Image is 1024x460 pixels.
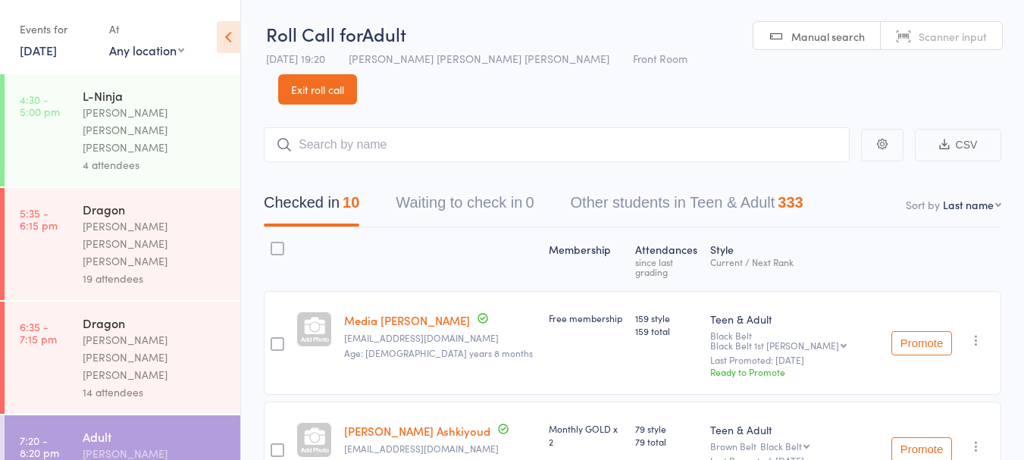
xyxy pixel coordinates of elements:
[5,302,240,414] a: 6:35 -7:15 pmDragon[PERSON_NAME] [PERSON_NAME] [PERSON_NAME]14 attendees
[278,74,357,105] a: Exit roll call
[344,443,537,454] small: ashkiyoud.64@gmail.com
[571,186,803,227] button: Other students in Teen & Adult333
[83,331,227,383] div: [PERSON_NAME] [PERSON_NAME] [PERSON_NAME]
[710,422,879,437] div: Teen & Adult
[349,51,609,66] span: [PERSON_NAME] [PERSON_NAME] [PERSON_NAME]
[344,346,533,359] span: Age: [DEMOGRAPHIC_DATA] years 8 months
[83,383,227,401] div: 14 attendees
[344,333,537,343] small: ashkiyoud.64@gmail.com
[83,217,227,270] div: [PERSON_NAME] [PERSON_NAME] [PERSON_NAME]
[109,17,184,42] div: At
[83,156,227,174] div: 4 attendees
[20,434,59,458] time: 7:20 - 8:20 pm
[915,129,1001,161] button: CSV
[943,197,994,212] div: Last name
[549,311,624,324] div: Free membership
[20,321,57,345] time: 6:35 - 7:15 pm
[396,186,534,227] button: Waiting to check in0
[109,42,184,58] div: Any location
[344,312,470,328] a: Media [PERSON_NAME]
[710,330,879,350] div: Black Belt
[710,257,879,267] div: Current / Next Rank
[710,340,839,350] div: Black Belt 1st [PERSON_NAME]
[264,127,850,162] input: Search by name
[635,422,697,435] span: 79 style
[543,234,630,284] div: Membership
[20,93,60,117] time: 4:30 - 5:00 pm
[704,234,885,284] div: Style
[20,42,57,58] a: [DATE]
[266,51,325,66] span: [DATE] 19:20
[20,17,94,42] div: Events for
[919,29,987,44] span: Scanner input
[83,201,227,217] div: Dragon
[635,435,697,448] span: 79 total
[266,21,362,46] span: Roll Call for
[710,355,879,365] small: Last Promoted: [DATE]
[635,311,697,324] span: 159 style
[343,194,359,211] div: 10
[549,422,624,448] div: Monthly GOLD x 2
[635,257,697,277] div: since last grading
[362,21,406,46] span: Adult
[5,74,240,186] a: 4:30 -5:00 pmL-Ninja[PERSON_NAME] [PERSON_NAME] [PERSON_NAME]4 attendees
[633,51,687,66] span: Front Room
[778,194,803,211] div: 333
[891,331,952,355] button: Promote
[83,428,227,445] div: Adult
[906,197,940,212] label: Sort by
[710,311,879,327] div: Teen & Adult
[710,441,879,451] div: Brown Belt
[83,314,227,331] div: Dragon
[525,194,534,211] div: 0
[760,441,802,451] div: Black Belt
[344,423,490,439] a: [PERSON_NAME] Ashkiyoud
[635,324,697,337] span: 159 total
[264,186,359,227] button: Checked in10
[20,207,58,231] time: 5:35 - 6:15 pm
[629,234,703,284] div: Atten­dances
[83,104,227,156] div: [PERSON_NAME] [PERSON_NAME] [PERSON_NAME]
[5,188,240,300] a: 5:35 -6:15 pmDragon[PERSON_NAME] [PERSON_NAME] [PERSON_NAME]19 attendees
[83,87,227,104] div: L-Ninja
[83,270,227,287] div: 19 attendees
[791,29,865,44] span: Manual search
[710,365,879,378] div: Ready to Promote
